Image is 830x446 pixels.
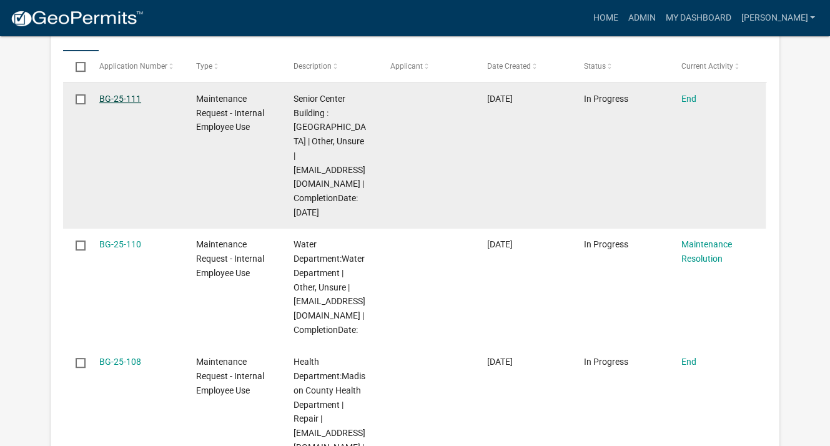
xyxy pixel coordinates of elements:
span: 09/15/2025 [487,357,513,367]
span: Senior Center Building :Madison County Senior Center | Other, Unsure | nmcdaniel@madisonco.us | C... [293,94,365,217]
a: BG-25-110 [99,239,141,249]
datatable-header-cell: Current Activity [669,51,766,81]
span: 09/18/2025 [487,94,513,104]
a: BG-25-111 [99,94,141,104]
span: Application Number [99,62,167,71]
span: Date Created [487,62,531,71]
a: Maintenance Resolution [681,239,731,264]
a: Home [588,6,623,30]
span: Type [196,62,212,71]
span: Maintenance Request - Internal Employee Use [196,239,264,278]
span: Maintenance Request - Internal Employee Use [196,357,264,395]
datatable-header-cell: Type [184,51,281,81]
a: End [681,357,696,367]
datatable-header-cell: Applicant [378,51,475,81]
span: Maintenance Request - Internal Employee Use [196,94,264,132]
a: Admin [623,6,660,30]
datatable-header-cell: Application Number [87,51,184,81]
span: Description [293,62,331,71]
span: Applicant [390,62,423,71]
span: In Progress [584,94,628,104]
span: In Progress [584,357,628,367]
span: Water Department:Water Department | Other, Unsure | nmcdaniel@madisonco.us | CompletionDate: [293,239,365,335]
datatable-header-cell: Status [572,51,669,81]
datatable-header-cell: Select [63,51,87,81]
a: BG-25-108 [99,357,141,367]
a: End [681,94,696,104]
datatable-header-cell: Description [281,51,378,81]
span: 09/17/2025 [487,239,513,249]
span: In Progress [584,239,628,249]
a: [PERSON_NAME] [736,6,820,30]
datatable-header-cell: Date Created [475,51,572,81]
span: Status [584,62,606,71]
a: My Dashboard [660,6,736,30]
span: Current Activity [681,62,733,71]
